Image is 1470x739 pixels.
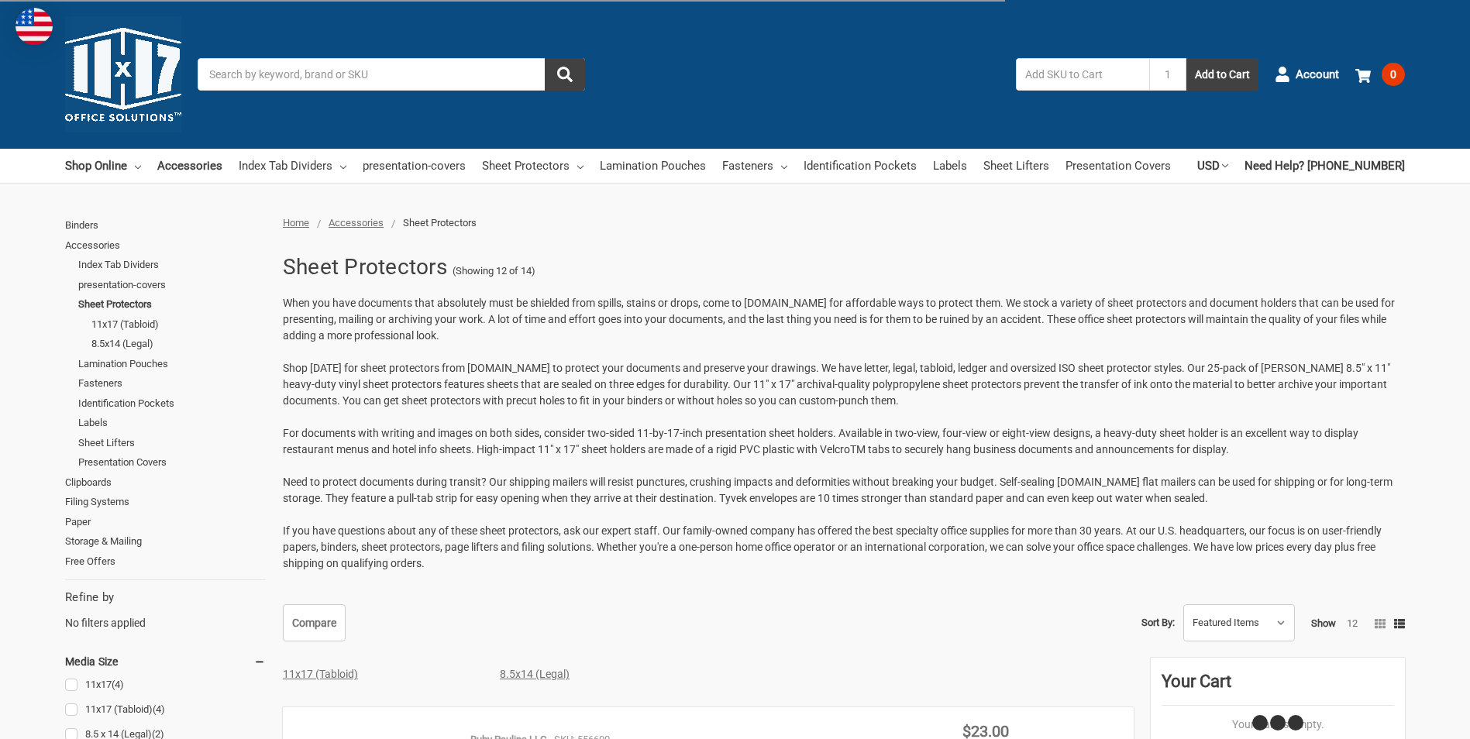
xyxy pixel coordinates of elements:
[78,255,266,275] a: Index Tab Dividers
[1311,617,1336,629] span: Show
[65,235,266,256] a: Accessories
[1355,54,1405,95] a: 0
[283,523,1405,572] p: If you have questions about any of these sheet protectors, ask our expert staff. Our family-owned...
[283,668,358,680] a: 11x17 (Tabloid)
[65,589,266,607] h5: Refine by
[78,373,266,394] a: Fasteners
[78,433,266,453] a: Sheet Lifters
[283,247,447,287] h1: Sheet Protectors
[482,149,584,183] a: Sheet Protectors
[112,679,124,690] span: (4)
[65,512,266,532] a: Paper
[283,360,1405,409] p: Shop [DATE] for sheet protectors from [DOMAIN_NAME] to protect your documents and preserve your d...
[91,334,266,354] a: 8.5x14 (Legal)
[157,149,222,183] a: Accessories
[1162,717,1394,733] p: Your Cart Is Empty.
[65,16,181,132] img: 11x17.com
[65,473,266,493] a: Clipboards
[65,531,266,552] a: Storage & Mailing
[329,217,384,229] a: Accessories
[983,149,1049,183] a: Sheet Lifters
[722,149,787,183] a: Fasteners
[363,149,466,183] a: presentation-covers
[78,275,266,295] a: presentation-covers
[283,217,309,229] a: Home
[78,354,266,374] a: Lamination Pouches
[65,589,266,631] div: No filters applied
[1245,149,1405,183] a: Need Help? [PHONE_NUMBER]
[1162,669,1394,706] div: Your Cart
[1347,617,1358,629] a: 12
[65,652,266,671] h5: Media Size
[283,425,1405,458] p: For documents with writing and images on both sides, consider two-sided 11-by-17-inch presentatio...
[78,413,266,433] a: Labels
[78,452,266,473] a: Presentation Covers
[65,699,266,720] a: 11x17 (Tabloid)
[1342,697,1470,739] iframe: Google Customer Reviews
[403,217,477,229] span: Sheet Protectors
[1275,54,1339,95] a: Account
[65,215,266,235] a: Binders
[283,295,1405,344] p: When you have documents that absolutely must be shielded from spills, stains or drops, come to [D...
[65,552,266,572] a: Free Offers
[15,8,53,45] img: duty and tax information for United States
[804,149,917,183] a: Identification Pockets
[239,149,346,183] a: Index Tab Dividers
[1382,63,1405,86] span: 0
[1296,66,1339,84] span: Account
[78,394,266,414] a: Identification Pockets
[1065,149,1171,183] a: Presentation Covers
[65,675,266,696] a: 11x17
[65,492,266,512] a: Filing Systems
[153,703,165,715] span: (4)
[198,58,585,91] input: Search by keyword, brand or SKU
[1197,149,1228,183] a: USD
[500,668,570,680] a: 8.5x14 (Legal)
[91,315,266,335] a: 11x17 (Tabloid)
[600,149,706,183] a: Lamination Pouches
[65,149,141,183] a: Shop Online
[1141,611,1175,634] label: Sort By:
[283,604,346,641] a: Compare
[453,263,535,279] span: (Showing 12 of 14)
[933,149,967,183] a: Labels
[283,474,1405,507] p: Need to protect documents during transit? Our shipping mailers will resist punctures, crushing im...
[78,294,266,315] a: Sheet Protectors
[1186,58,1258,91] button: Add to Cart
[1016,58,1149,91] input: Add SKU to Cart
